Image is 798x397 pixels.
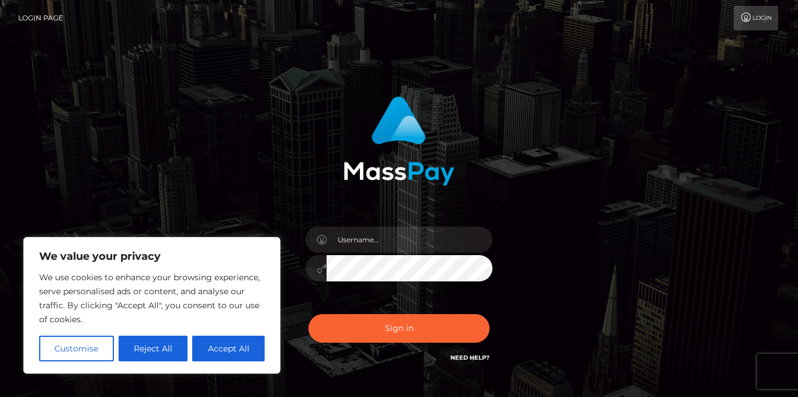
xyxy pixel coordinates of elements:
button: Reject All [119,336,188,361]
button: Customise [39,336,114,361]
a: Login [734,6,778,30]
p: We use cookies to enhance your browsing experience, serve personalised ads or content, and analys... [39,270,265,326]
p: We value your privacy [39,249,265,263]
button: Accept All [192,336,265,361]
input: Username... [327,227,492,253]
img: MassPay Login [344,96,454,186]
button: Sign in [308,314,490,343]
a: Need Help? [450,354,490,361]
div: We value your privacy [23,237,280,374]
a: Login Page [18,6,63,30]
